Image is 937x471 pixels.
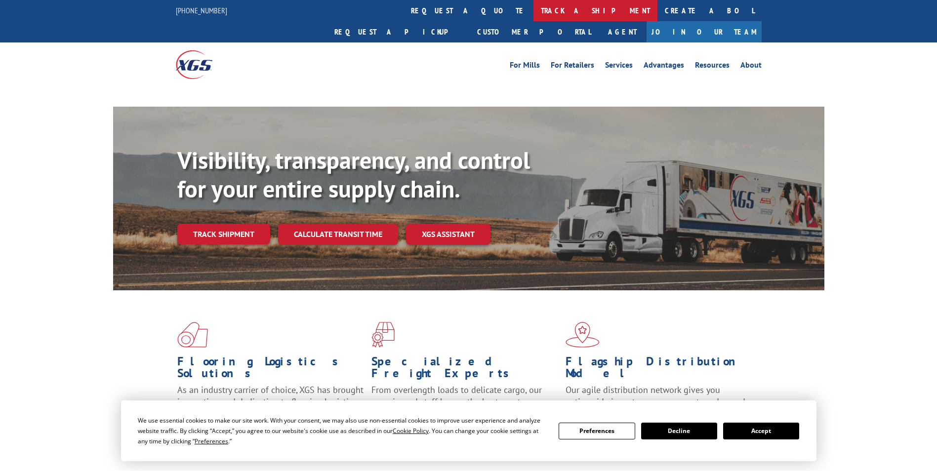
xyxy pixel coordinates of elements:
a: Resources [695,61,730,72]
h1: Flagship Distribution Model [566,355,752,384]
button: Preferences [559,423,635,439]
a: About [740,61,762,72]
div: Cookie Consent Prompt [121,400,816,461]
button: Accept [723,423,799,439]
img: xgs-icon-total-supply-chain-intelligence-red [177,322,208,348]
b: Visibility, transparency, and control for your entire supply chain. [177,145,530,204]
a: Advantages [644,61,684,72]
p: From overlength loads to delicate cargo, our experienced staff knows the best way to move your fr... [371,384,558,428]
img: xgs-icon-focused-on-flooring-red [371,322,395,348]
a: For Retailers [551,61,594,72]
a: XGS ASSISTANT [406,224,490,245]
a: Request a pickup [327,21,470,42]
a: Track shipment [177,224,270,244]
h1: Flooring Logistics Solutions [177,355,364,384]
span: Preferences [195,437,228,445]
h1: Specialized Freight Experts [371,355,558,384]
span: Our agile distribution network gives you nationwide inventory management on demand. [566,384,747,407]
a: Services [605,61,633,72]
a: Calculate transit time [278,224,398,245]
a: Agent [598,21,647,42]
a: Customer Portal [470,21,598,42]
button: Decline [641,423,717,439]
span: Cookie Policy [393,427,429,435]
span: As an industry carrier of choice, XGS has brought innovation and dedication to flooring logistics... [177,384,364,419]
a: Join Our Team [647,21,762,42]
div: We use essential cookies to make our site work. With your consent, we may also use non-essential ... [138,415,547,446]
img: xgs-icon-flagship-distribution-model-red [566,322,600,348]
a: For Mills [510,61,540,72]
a: [PHONE_NUMBER] [176,5,227,15]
